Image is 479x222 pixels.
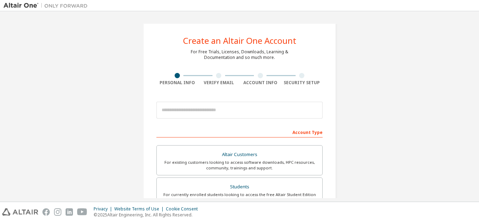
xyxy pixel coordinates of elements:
[161,182,318,192] div: Students
[281,80,323,86] div: Security Setup
[161,192,318,203] div: For currently enrolled students looking to access the free Altair Student Edition bundle and all ...
[54,208,61,216] img: instagram.svg
[94,212,202,218] p: © 2025 Altair Engineering, Inc. All Rights Reserved.
[239,80,281,86] div: Account Info
[114,206,166,212] div: Website Terms of Use
[94,206,114,212] div: Privacy
[161,150,318,160] div: Altair Customers
[2,208,38,216] img: altair_logo.svg
[42,208,50,216] img: facebook.svg
[198,80,240,86] div: Verify Email
[66,208,73,216] img: linkedin.svg
[161,160,318,171] div: For existing customers looking to access software downloads, HPC resources, community, trainings ...
[156,80,198,86] div: Personal Info
[183,36,296,45] div: Create an Altair One Account
[77,208,87,216] img: youtube.svg
[191,49,288,60] div: For Free Trials, Licenses, Downloads, Learning & Documentation and so much more.
[156,126,323,137] div: Account Type
[4,2,91,9] img: Altair One
[166,206,202,212] div: Cookie Consent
